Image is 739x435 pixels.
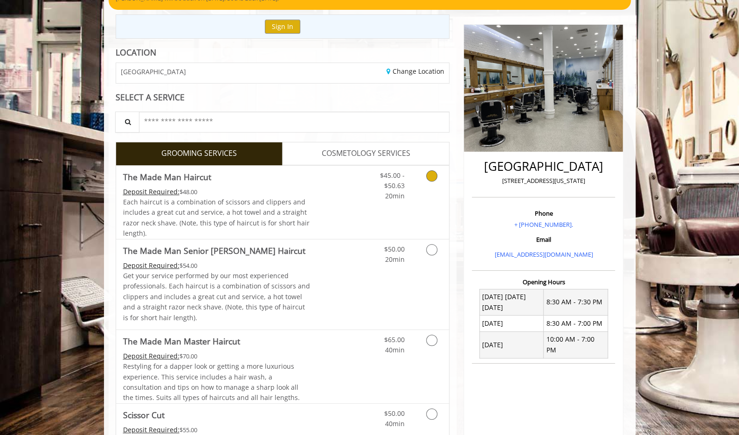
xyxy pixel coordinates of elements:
[161,147,237,160] span: GROOMING SERVICES
[479,316,544,331] td: [DATE]
[123,351,311,361] div: $70.00
[265,20,300,33] button: Sign In
[116,93,450,102] div: SELECT A SERVICE
[123,244,305,257] b: The Made Man Senior [PERSON_NAME] Haircut
[116,47,156,58] b: LOCATION
[385,419,404,428] span: 40min
[123,260,311,271] div: $54.00
[474,210,613,217] h3: Phone
[474,176,613,186] p: [STREET_ADDRESS][US_STATE]
[479,289,544,316] td: [DATE] [DATE] [DATE]
[544,316,608,331] td: 8:30 AM - 7:00 PM
[123,335,240,348] b: The Made Man Master Haircut
[494,250,593,259] a: [EMAIL_ADDRESS][DOMAIN_NAME]
[514,220,573,229] a: + [PHONE_NUMBER].
[123,408,165,421] b: Scissor Cut
[123,170,211,183] b: The Made Man Haircut
[384,409,404,418] span: $50.00
[544,289,608,316] td: 8:30 AM - 7:30 PM
[380,171,404,190] span: $45.00 - $50.63
[123,425,180,434] span: This service needs some Advance to be paid before we block your appointment
[472,279,615,285] h3: Opening Hours
[123,261,180,270] span: This service needs some Advance to be paid before we block your appointment
[474,160,613,173] h2: [GEOGRAPHIC_DATA]
[115,112,139,133] button: Service Search
[123,187,180,196] span: This service needs some Advance to be paid before we block your appointment
[123,271,311,323] p: Get your service performed by our most experienced professionals. Each haircut is a combination o...
[387,67,444,76] a: Change Location
[123,197,310,238] span: Each haircut is a combination of scissors and clippers and includes a great cut and service, a ho...
[123,187,311,197] div: $48.00
[479,331,544,358] td: [DATE]
[322,147,410,160] span: COSMETOLOGY SERVICES
[121,68,186,75] span: [GEOGRAPHIC_DATA]
[544,331,608,358] td: 10:00 AM - 7:00 PM
[384,245,404,253] span: $50.00
[123,351,180,360] span: This service needs some Advance to be paid before we block your appointment
[385,255,404,264] span: 20min
[123,362,300,402] span: Restyling for a dapper look or getting a more luxurious experience. This service includes a hair ...
[474,236,613,243] h3: Email
[385,345,404,354] span: 40min
[385,191,404,200] span: 20min
[384,335,404,344] span: $65.00
[123,425,311,435] div: $55.00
